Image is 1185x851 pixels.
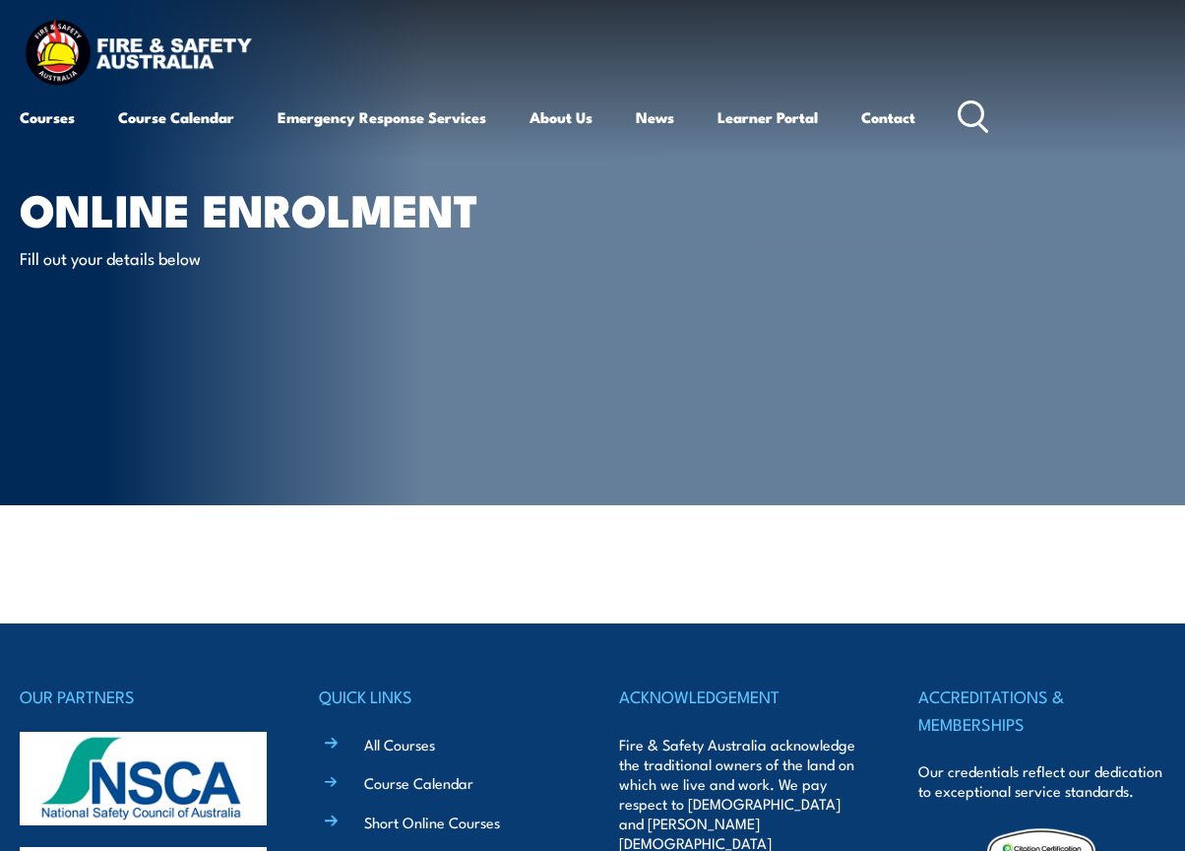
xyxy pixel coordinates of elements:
[20,246,379,269] p: Fill out your details below
[861,94,915,141] a: Contact
[530,94,592,141] a: About Us
[364,772,473,793] a: Course Calendar
[619,683,866,710] h4: ACKNOWLEDGEMENT
[717,94,818,141] a: Learner Portal
[364,734,435,754] a: All Courses
[20,94,75,141] a: Courses
[364,812,500,832] a: Short Online Courses
[278,94,486,141] a: Emergency Response Services
[918,683,1165,737] h4: ACCREDITATIONS & MEMBERSHIPS
[20,189,506,228] h1: Online Enrolment
[118,94,234,141] a: Course Calendar
[20,683,267,710] h4: OUR PARTNERS
[636,94,674,141] a: News
[319,683,566,710] h4: QUICK LINKS
[20,732,267,825] img: nsca-logo-footer
[918,761,1165,801] p: Our credentials reflect our dedication to exceptional service standards.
